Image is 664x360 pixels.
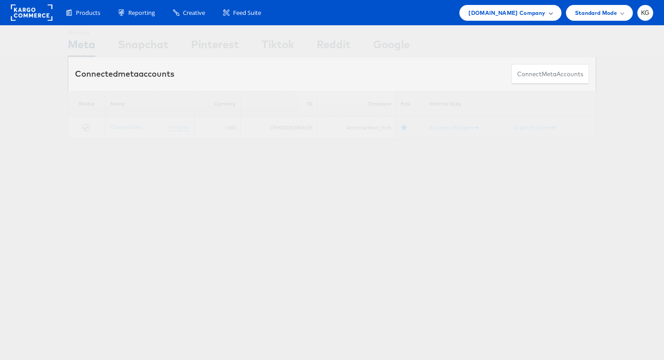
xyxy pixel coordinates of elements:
th: Name [105,91,194,117]
span: Products [76,9,100,17]
div: Google [373,37,410,57]
td: USD [195,117,241,138]
th: Status [68,91,106,117]
a: Graph Explorer [514,124,555,131]
span: meta [542,70,556,78]
a: (rename) [168,124,190,131]
span: Standard Mode [575,8,617,18]
span: [DOMAIN_NAME] Company [468,8,545,18]
div: Pinterest [191,37,239,57]
th: Timezone [317,91,396,117]
span: Reporting [128,9,155,17]
span: meta [118,69,139,79]
div: Reddit [317,37,351,57]
div: Meta [68,37,95,57]
div: Showing [68,26,95,37]
td: 1769300253394675 [240,117,317,138]
td: America/New_York [317,117,396,138]
th: Currency [195,91,241,117]
span: KG [641,10,650,16]
th: ID [240,91,317,117]
span: Feed Suite [233,9,261,17]
div: Connected accounts [75,68,174,80]
div: Snapchat [118,37,168,57]
a: Business Manager [429,124,478,131]
button: ConnectmetaAccounts [511,64,589,84]
div: Tiktok [262,37,294,57]
span: Creative [183,9,205,17]
a: Chewy Core [110,124,141,130]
